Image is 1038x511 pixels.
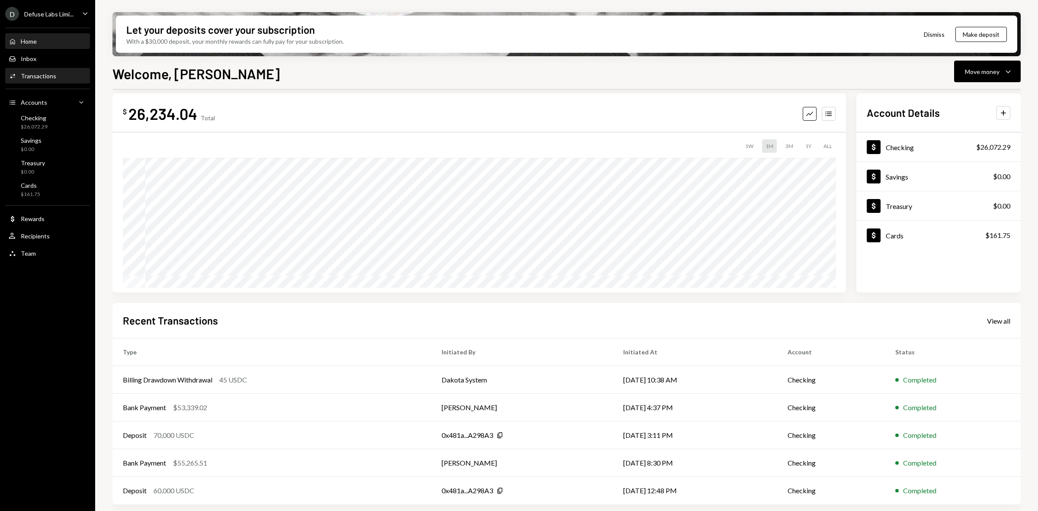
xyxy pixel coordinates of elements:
div: Checking [21,114,48,122]
div: $161.75 [985,230,1010,241]
td: Checking [777,366,884,394]
h2: Recent Transactions [123,313,218,328]
div: $161.75 [21,191,40,198]
div: 1Y [802,139,815,153]
div: $0.00 [993,171,1010,182]
div: 70,000 USDC [154,430,194,440]
div: Bank Payment [123,458,166,468]
div: $53,339.02 [173,402,207,413]
div: Accounts [21,99,47,106]
div: Checking [886,143,914,151]
td: Dakota System [431,366,613,394]
a: Treasury$0.00 [5,157,90,177]
a: Savings$0.00 [856,162,1021,191]
td: [DATE] 12:48 PM [613,477,777,505]
button: Make deposit [955,27,1007,42]
td: Checking [777,421,884,449]
td: [DATE] 10:38 AM [613,366,777,394]
th: Initiated By [431,338,613,366]
div: 1W [742,139,757,153]
div: Savings [886,173,908,181]
div: Transactions [21,72,56,80]
a: Checking$26,072.29 [5,112,90,132]
div: 1M [762,139,777,153]
div: 3M [782,139,797,153]
div: $26,072.29 [21,123,48,131]
a: Accounts [5,94,90,110]
div: Let your deposits cover your subscription [126,22,315,37]
a: View all [987,316,1010,325]
td: [DATE] 8:30 PM [613,449,777,477]
div: D [5,7,19,21]
a: Cards$161.75 [856,221,1021,250]
a: Recipients [5,228,90,244]
div: Deposit [123,485,147,496]
div: With a $30,000 deposit, your monthly rewards can fully pay for your subscription. [126,37,344,46]
div: Cards [886,231,903,240]
div: 45 USDC [219,375,247,385]
a: Savings$0.00 [5,134,90,155]
div: Recipients [21,232,50,240]
div: Deposit [123,430,147,440]
div: Team [21,250,36,257]
a: Treasury$0.00 [856,191,1021,220]
div: Defuse Labs Limi... [24,10,74,18]
div: Completed [903,375,936,385]
a: Rewards [5,211,90,226]
td: Checking [777,394,884,421]
th: Initiated At [613,338,777,366]
th: Status [885,338,1021,366]
div: $0.00 [21,168,45,176]
div: Completed [903,485,936,496]
a: Home [5,33,90,49]
h2: Account Details [867,106,940,120]
a: Checking$26,072.29 [856,132,1021,161]
th: Type [112,338,431,366]
div: 60,000 USDC [154,485,194,496]
div: ALL [820,139,836,153]
h1: Welcome, [PERSON_NAME] [112,65,280,82]
div: Completed [903,430,936,440]
a: Cards$161.75 [5,179,90,200]
div: Treasury [886,202,912,210]
div: Completed [903,458,936,468]
div: 0x481a...A298A3 [442,485,493,496]
td: [DATE] 4:37 PM [613,394,777,421]
div: $55,265.51 [173,458,207,468]
div: View all [987,317,1010,325]
td: [PERSON_NAME] [431,449,613,477]
div: Move money [965,67,1000,76]
th: Account [777,338,884,366]
button: Dismiss [913,24,955,45]
div: Billing Drawdown Withdrawal [123,375,212,385]
td: [DATE] 3:11 PM [613,421,777,449]
button: Move money [954,61,1021,82]
td: Checking [777,449,884,477]
div: Cards [21,182,40,189]
div: $ [123,107,127,116]
div: Home [21,38,37,45]
div: Bank Payment [123,402,166,413]
a: Transactions [5,68,90,84]
a: Team [5,245,90,261]
div: $0.00 [993,201,1010,211]
div: $26,072.29 [976,142,1010,152]
div: Completed [903,402,936,413]
td: [PERSON_NAME] [431,394,613,421]
div: Treasury [21,159,45,167]
div: Rewards [21,215,45,222]
div: Inbox [21,55,36,62]
a: Inbox [5,51,90,66]
div: Savings [21,137,42,144]
td: Checking [777,477,884,505]
div: Total [201,114,215,122]
div: $0.00 [21,146,42,153]
div: 26,234.04 [128,104,197,123]
div: 0x481a...A298A3 [442,430,493,440]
